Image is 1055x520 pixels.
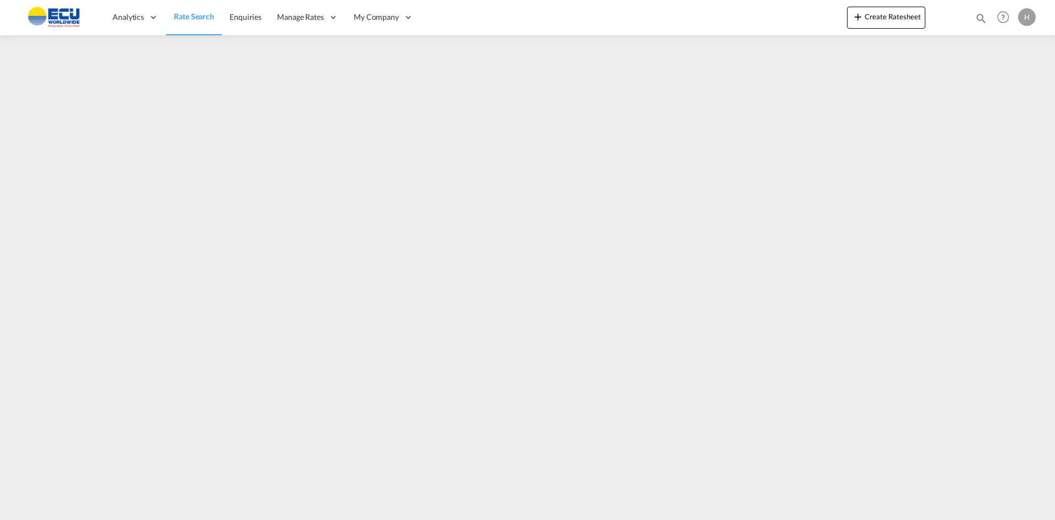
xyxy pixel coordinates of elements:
[975,12,987,29] div: icon-magnify
[354,12,399,23] span: My Company
[1018,8,1036,26] div: H
[174,12,214,21] span: Rate Search
[230,12,262,22] span: Enquiries
[994,8,1018,28] div: Help
[994,8,1013,26] span: Help
[851,10,865,23] md-icon: icon-plus 400-fg
[847,7,925,29] button: icon-plus 400-fgCreate Ratesheet
[975,12,987,24] md-icon: icon-magnify
[17,5,91,30] img: 6cccb1402a9411edb762cf9624ab9cda.png
[113,12,144,23] span: Analytics
[277,12,324,23] span: Manage Rates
